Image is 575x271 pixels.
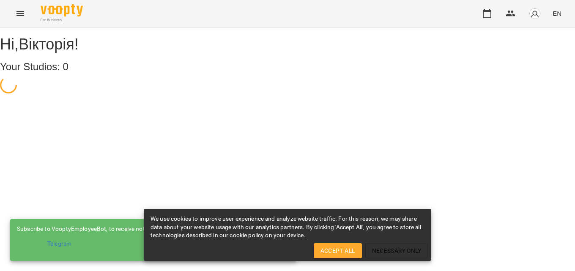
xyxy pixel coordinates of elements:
[10,3,30,24] button: Menu
[41,4,83,16] img: Voopty Logo
[41,17,83,23] span: For Business
[553,9,561,18] span: EN
[529,8,541,19] img: avatar_s.png
[63,61,68,72] span: 0
[549,5,565,21] button: EN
